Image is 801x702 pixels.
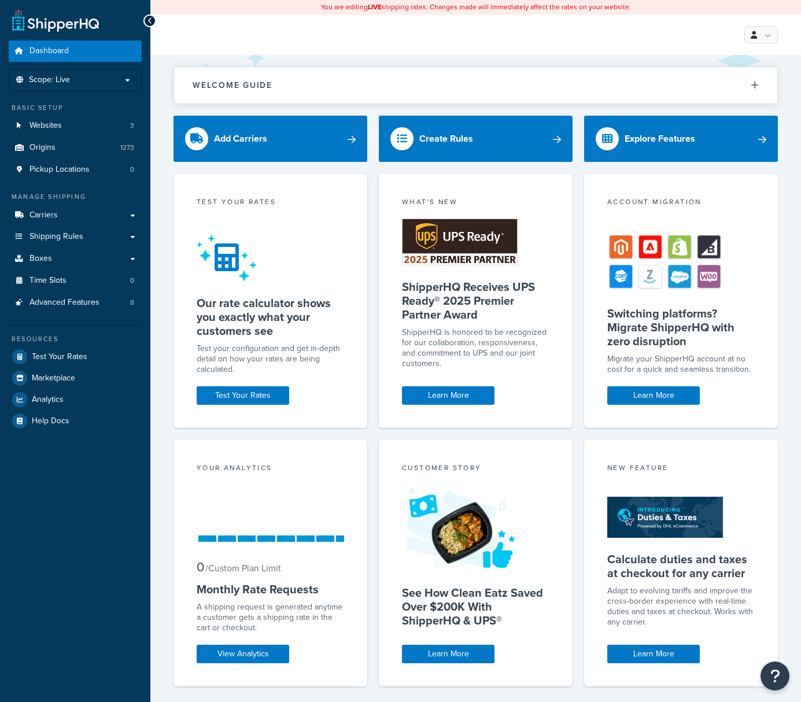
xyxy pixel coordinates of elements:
span: Pickup Locations [29,165,90,175]
span: 1273 [120,143,134,153]
a: View Analytics [197,645,289,663]
button: Welcome Guide [174,67,777,104]
span: Marketplace [32,374,75,383]
div: A shipping request is generated anytime a customer gets a shipping rate in the cart or checkout. [197,602,344,633]
h5: Calculate duties and taxes at checkout for any carrier [607,552,755,580]
div: New Feature [607,463,755,476]
span: 8 [130,298,134,308]
p: Adapt to evolving tariffs and improve the cross-border experience with real-time duties and taxes... [607,586,755,627]
span: Carriers [29,210,58,220]
span: 0 [197,557,204,577]
a: Explore Features [584,116,778,162]
div: Add Carriers [214,131,267,147]
li: Pickup Locations [9,159,142,180]
a: Time Slots0 [9,270,142,291]
div: Account Migration [607,197,755,210]
button: Open Resource Center [761,662,789,690]
div: Basic Setup [9,103,142,113]
span: Help Docs [32,416,69,426]
a: Advanced Features8 [9,292,142,313]
span: 0 [130,276,134,286]
a: Learn More [402,645,494,663]
span: Dashboard [29,46,69,56]
div: Create Rules [419,131,473,147]
div: Resources [9,334,142,344]
a: Pickup Locations0 [9,159,142,180]
div: Customer Story [402,463,549,476]
li: Advanced Features [9,292,142,313]
a: Learn More [402,386,494,405]
a: Learn More [607,386,700,405]
li: Origins [9,137,142,158]
span: Scope: Live [29,75,70,85]
a: Help Docs [9,411,142,431]
li: Time Slots [9,270,142,291]
b: LIVE [368,2,382,12]
li: Websites [9,115,142,136]
h5: Our rate calculator shows you exactly what your customers see [197,296,344,338]
a: Test Your Rates [197,386,289,405]
div: Manage Shipping [9,192,142,202]
p: ShipperHQ is honored to be recognized for our collaboration, responsiveness, and commitment to UP... [402,327,549,369]
a: Boxes [9,248,142,269]
a: Origins1273 [9,137,142,158]
a: Carriers [9,205,142,226]
a: Dashboard [9,40,142,62]
div: Migrate your ShipperHQ account at no cost for a quick and seamless transition. [607,354,755,375]
a: Shipping Rules [9,226,142,247]
span: Shipping Rules [29,232,83,242]
a: Create Rules [379,116,573,162]
div: Test your rates [197,197,344,210]
span: 3 [130,121,134,131]
span: 0 [130,165,134,175]
a: Analytics [9,389,142,410]
small: / Custom Plan Limit [205,561,281,575]
span: Advanced Features [29,298,99,308]
div: Explore Features [625,131,695,147]
div: Your Analytics [197,463,344,476]
a: Learn More [607,645,700,663]
h2: Welcome Guide [193,81,272,90]
h5: Switching platforms? Migrate ShipperHQ with zero disruption [607,306,755,348]
a: Marketplace [9,368,142,389]
span: Time Slots [29,276,67,286]
div: What's New [402,197,549,210]
div: Test your configuration and get in-depth detail on how your rates are being calculated. [197,343,344,375]
span: Analytics [32,395,64,405]
h5: See How Clean Eatz Saved Over $200K With ShipperHQ & UPS® [402,586,549,627]
a: Add Carriers [174,116,367,162]
span: Boxes [29,254,52,264]
span: Test Your Rates [32,352,87,362]
span: Origins [29,143,56,153]
a: Test Your Rates [9,346,142,367]
h5: ShipperHQ Receives UPS Ready® 2025 Premier Partner Award [402,280,549,322]
a: Websites3 [9,115,142,136]
h5: Monthly Rate Requests [197,582,344,596]
span: Websites [29,121,62,131]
